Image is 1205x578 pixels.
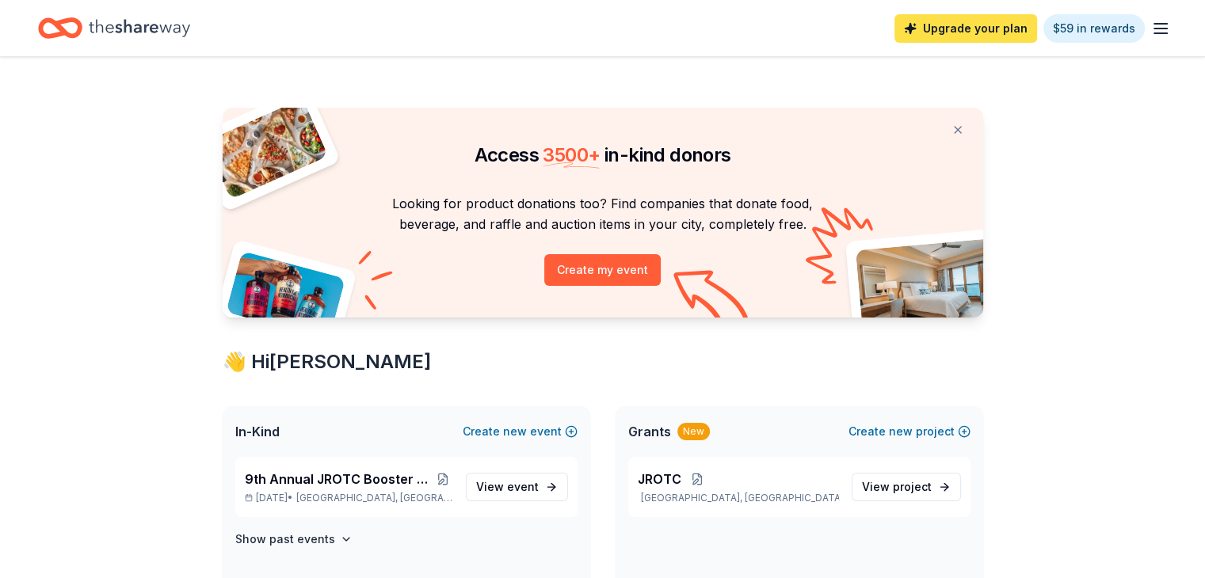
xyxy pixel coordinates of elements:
a: View project [852,473,961,501]
span: event [507,480,539,493]
button: Createnewproject [848,422,970,441]
button: Show past events [235,530,353,549]
button: Create my event [544,254,661,286]
span: View [476,477,539,496]
p: [DATE] • [245,492,453,504]
img: Pizza [204,98,328,200]
a: View event [466,473,568,501]
a: Upgrade your plan [894,14,1037,43]
a: $59 in rewards [1043,14,1145,43]
span: Access in-kind donors [475,143,731,166]
span: 3500 + [543,143,600,166]
span: new [889,422,913,441]
img: Curvy arrow [673,270,753,329]
span: [GEOGRAPHIC_DATA], [GEOGRAPHIC_DATA] [296,492,452,504]
div: New [677,423,710,440]
span: 9th Annual JROTC Booster Club Holiday Bazaar [245,470,433,489]
span: In-Kind [235,422,280,441]
span: new [503,422,527,441]
span: project [893,480,932,493]
h4: Show past events [235,530,335,549]
a: Home [38,10,190,47]
span: View [862,477,932,496]
span: JROTC [638,470,681,489]
div: 👋 Hi [PERSON_NAME] [223,349,983,375]
span: Grants [628,422,671,441]
p: Looking for product donations too? Find companies that donate food, beverage, and raffle and auct... [242,193,964,235]
button: Createnewevent [463,422,578,441]
p: [GEOGRAPHIC_DATA], [GEOGRAPHIC_DATA] [638,492,839,504]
